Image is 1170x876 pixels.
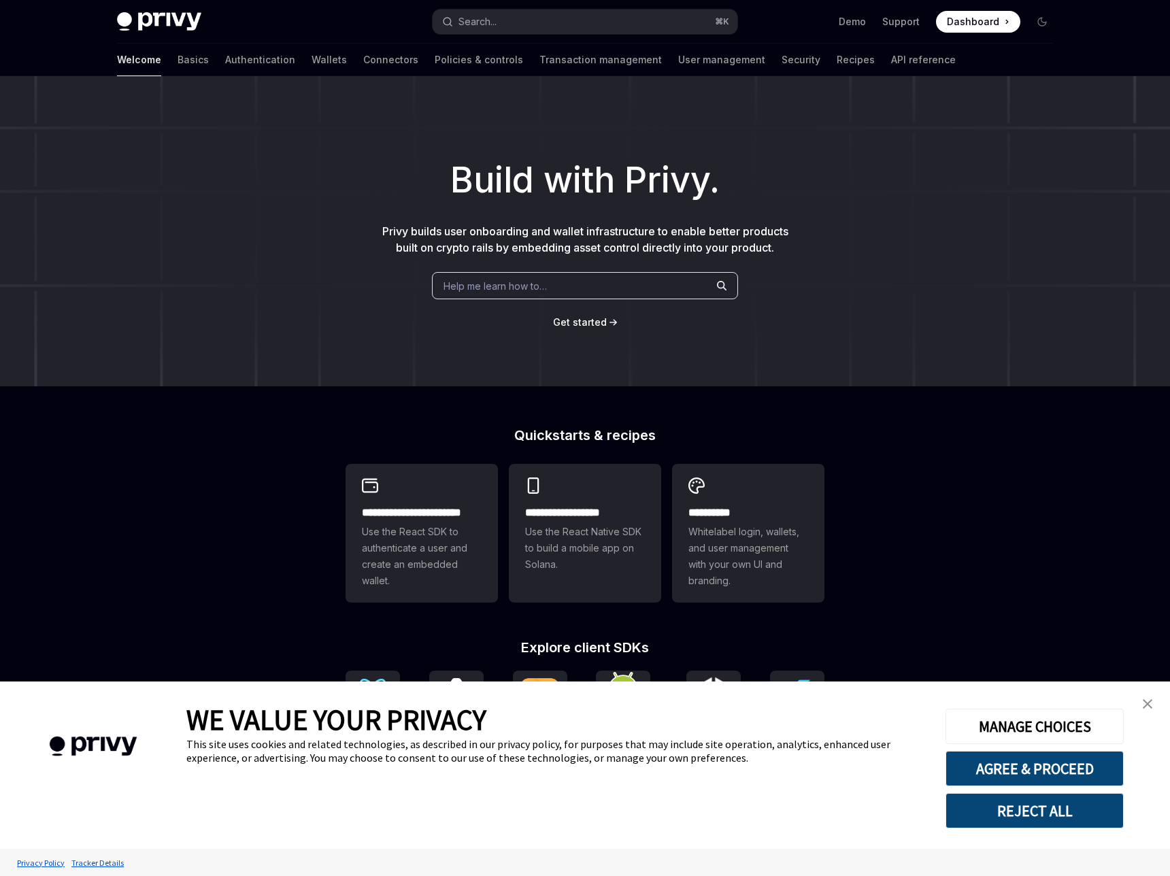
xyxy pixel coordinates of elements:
[14,851,68,875] a: Privacy Policy
[686,671,741,741] a: UnityUnity
[947,15,999,29] span: Dashboard
[553,316,607,328] span: Get started
[553,316,607,329] a: Get started
[775,676,819,720] img: Flutter
[346,671,400,741] a: ReactReact
[346,641,824,654] h2: Explore client SDKs
[946,751,1124,786] button: AGREE & PROCEED
[715,16,729,27] span: ⌘ K
[509,464,661,603] a: **** **** **** ***Use the React Native SDK to build a mobile app on Solana.
[444,279,547,293] span: Help me learn how to…
[435,44,523,76] a: Policies & controls
[178,44,209,76] a: Basics
[688,524,808,589] span: Whitelabel login, wallets, and user management with your own UI and branding.
[891,44,956,76] a: API reference
[312,44,347,76] a: Wallets
[837,44,875,76] a: Recipes
[513,671,567,741] a: iOS (Swift)iOS (Swift)
[68,851,127,875] a: Tracker Details
[936,11,1020,33] a: Dashboard
[346,428,824,442] h2: Quickstarts & recipes
[362,524,482,589] span: Use the React SDK to authenticate a user and create an embedded wallet.
[839,15,866,29] a: Demo
[692,676,735,720] img: Unity
[186,737,925,764] div: This site uses cookies and related technologies, as described in our privacy policy, for purposes...
[22,154,1148,207] h1: Build with Privy.
[518,677,562,718] img: iOS (Swift)
[1134,690,1161,718] a: close banner
[946,793,1124,828] button: REJECT ALL
[946,709,1124,744] button: MANAGE CHOICES
[672,464,824,603] a: **** *****Whitelabel login, wallets, and user management with your own UI and branding.
[117,12,201,31] img: dark logo
[435,678,478,717] img: React Native
[458,14,497,30] div: Search...
[882,15,920,29] a: Support
[539,44,662,76] a: Transaction management
[225,44,295,76] a: Authentication
[186,702,486,737] span: WE VALUE YOUR PRIVACY
[601,672,645,723] img: Android (Kotlin)
[20,717,166,776] img: company logo
[433,10,737,34] button: Search...⌘K
[117,44,161,76] a: Welcome
[782,44,820,76] a: Security
[363,44,418,76] a: Connectors
[678,44,765,76] a: User management
[1031,11,1053,33] button: Toggle dark mode
[429,671,484,741] a: React NativeReact Native
[382,224,788,254] span: Privy builds user onboarding and wallet infrastructure to enable better products built on crypto ...
[770,671,824,741] a: FlutterFlutter
[351,679,395,718] img: React
[596,671,657,741] a: Android (Kotlin)Android (Kotlin)
[525,524,645,573] span: Use the React Native SDK to build a mobile app on Solana.
[1143,699,1152,709] img: close banner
